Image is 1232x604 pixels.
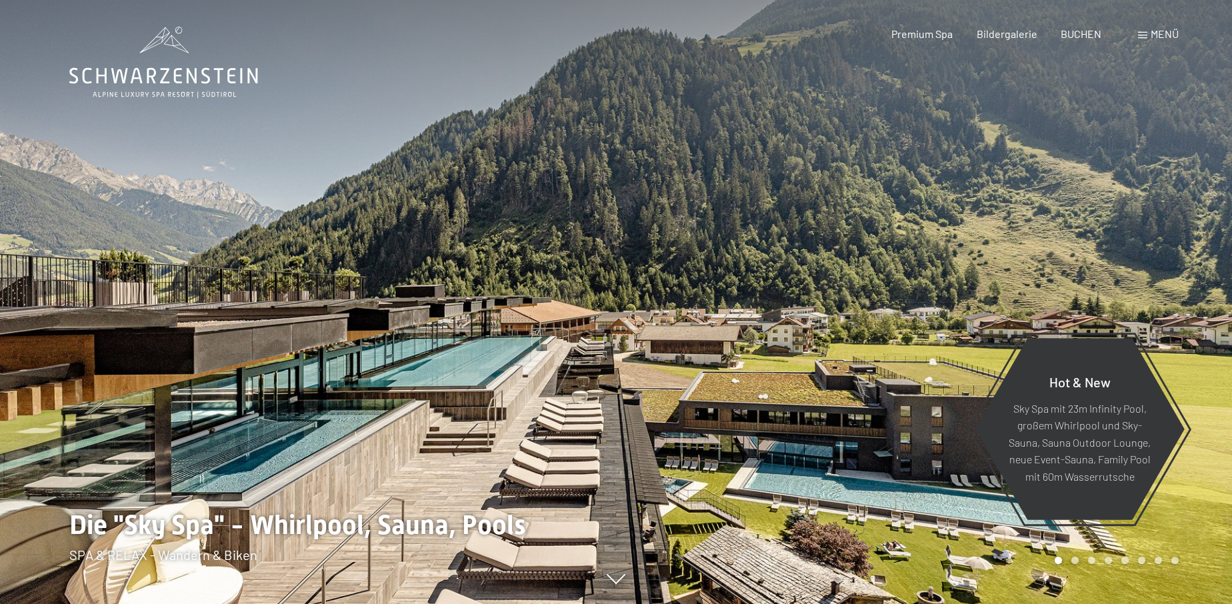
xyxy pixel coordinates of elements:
div: Carousel Page 6 [1138,557,1145,564]
div: Carousel Page 3 [1088,557,1095,564]
a: BUCHEN [1061,27,1101,40]
p: Sky Spa mit 23m Infinity Pool, großem Whirlpool und Sky-Sauna, Sauna Outdoor Lounge, neue Event-S... [1007,399,1152,485]
span: Hot & New [1049,373,1111,389]
div: Carousel Page 1 (Current Slide) [1055,557,1062,564]
div: Carousel Page 8 [1171,557,1179,564]
div: Carousel Pagination [1050,557,1179,564]
div: Carousel Page 7 [1155,557,1162,564]
span: Menü [1151,27,1179,40]
div: Carousel Page 5 [1121,557,1129,564]
div: Carousel Page 4 [1105,557,1112,564]
a: Hot & New Sky Spa mit 23m Infinity Pool, großem Whirlpool und Sky-Sauna, Sauna Outdoor Lounge, ne... [974,337,1185,521]
a: Premium Spa [891,27,953,40]
div: Carousel Page 2 [1071,557,1079,564]
a: Bildergalerie [977,27,1037,40]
